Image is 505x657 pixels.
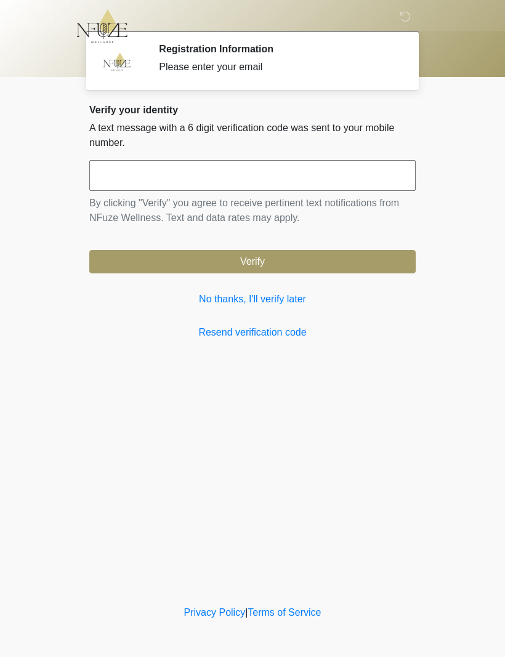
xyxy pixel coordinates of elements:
a: Privacy Policy [184,607,246,618]
h2: Verify your identity [89,104,416,116]
div: Please enter your email [159,60,397,75]
img: NFuze Wellness Logo [77,9,127,43]
p: By clicking "Verify" you agree to receive pertinent text notifications from NFuze Wellness. Text ... [89,196,416,225]
a: No thanks, I'll verify later [89,292,416,307]
p: A text message with a 6 digit verification code was sent to your mobile number. [89,121,416,150]
button: Verify [89,250,416,273]
img: Agent Avatar [99,43,135,80]
a: | [245,607,248,618]
a: Resend verification code [89,325,416,340]
a: Terms of Service [248,607,321,618]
